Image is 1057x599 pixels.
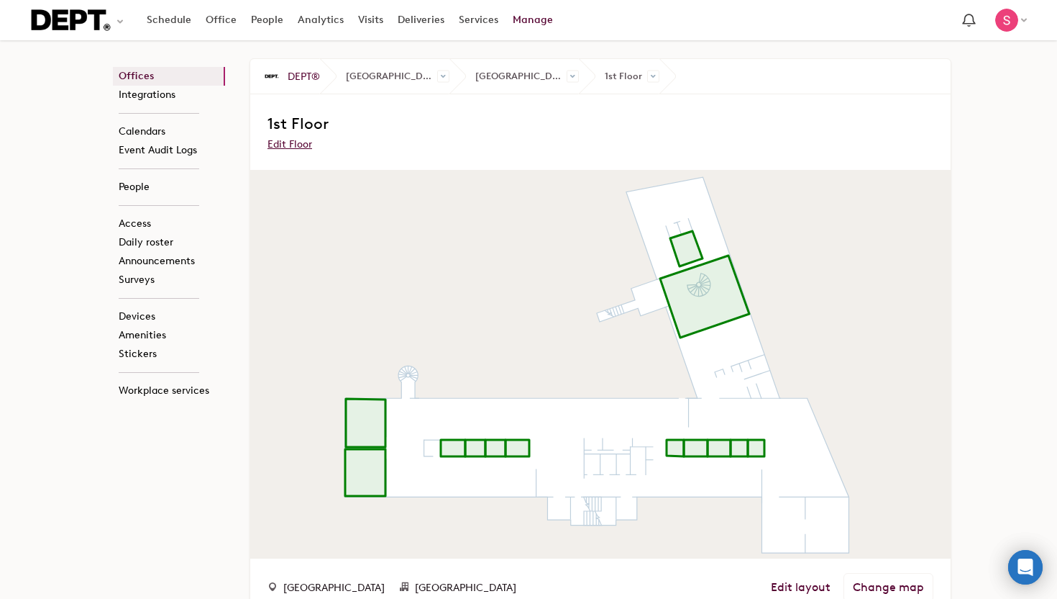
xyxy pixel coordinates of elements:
[267,114,329,133] span: 1st Floor
[113,307,225,326] a: Devices
[198,7,244,33] a: Office
[505,7,560,33] a: Manage
[988,5,1034,35] button: Sofie Pankoke
[415,582,516,594] span: [GEOGRAPHIC_DATA]
[263,68,280,85] img: DEPT®
[283,582,385,594] span: [GEOGRAPHIC_DATA]
[995,9,1018,32] img: Sofie Pankoke
[113,86,225,104] a: Integrations
[23,4,132,37] button: Select an organization - DEPT® currently selected
[250,59,320,94] a: DEPT® DEPT®
[390,7,452,33] a: Deliveries
[113,345,225,364] a: Stickers
[449,59,579,94] span: [GEOGRAPHIC_DATA]
[244,7,290,33] a: People
[113,141,225,160] a: Event Audit Logs
[113,233,225,252] a: Daily roster
[956,7,982,34] a: Notification bell navigates to notifications page
[113,215,225,233] a: Access
[452,7,505,33] a: Services
[113,326,225,345] a: Amenities
[579,59,659,94] span: 1st Floor
[351,7,390,33] a: Visits
[139,7,198,33] a: Schedule
[267,138,312,150] a: Edit Floor
[959,11,979,30] span: Notification bell navigates to notifications page
[320,59,449,94] span: [GEOGRAPHIC_DATA]
[290,7,351,33] a: Analytics
[113,67,225,86] a: Offices
[288,69,320,84] span: DEPT®
[113,252,225,271] a: Announcements
[771,580,830,595] a: Edit layout
[113,271,225,289] a: Surveys
[113,178,225,197] a: People
[1008,550,1043,585] div: Open Intercom Messenger
[113,382,225,400] a: Workplace services
[113,122,225,141] a: Calendars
